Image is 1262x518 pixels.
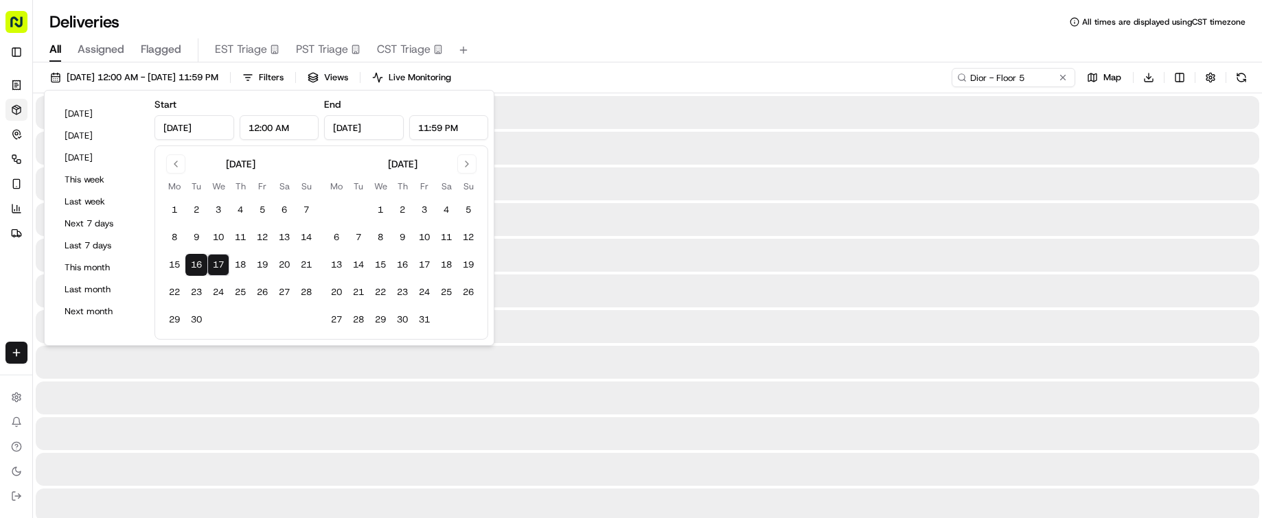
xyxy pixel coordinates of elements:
button: 10 [413,226,435,248]
button: Live Monitoring [366,68,457,87]
th: Tuesday [347,179,369,193]
a: Powered byPylon [97,232,166,243]
button: 1 [369,199,391,221]
button: 7 [295,199,317,221]
button: 19 [457,254,479,276]
button: 17 [413,254,435,276]
button: 10 [207,226,229,248]
button: [DATE] [58,148,141,167]
span: All [49,41,61,58]
button: 19 [251,254,273,276]
button: 26 [457,281,479,303]
button: 15 [369,254,391,276]
button: 9 [391,226,413,248]
button: Last month [58,280,141,299]
button: 20 [325,281,347,303]
button: Next month [58,302,141,321]
img: 1736555255976-a54dd68f-1ca7-489b-9aae-adbdc363a1c4 [14,131,38,156]
label: Start [154,98,176,110]
span: Knowledge Base [27,199,105,213]
span: API Documentation [130,199,220,213]
span: CST Triage [377,41,431,58]
button: Views [301,68,354,87]
span: EST Triage [215,41,267,58]
button: 22 [369,281,391,303]
button: 14 [295,226,317,248]
button: Go to previous month [166,154,185,174]
button: 17 [207,254,229,276]
input: Time [409,115,489,140]
button: 14 [347,254,369,276]
button: 6 [325,226,347,248]
input: Date [154,115,234,140]
button: 11 [435,226,457,248]
p: Welcome 👋 [14,55,250,77]
button: 5 [251,199,273,221]
button: 28 [347,309,369,331]
button: 30 [185,309,207,331]
span: Flagged [141,41,181,58]
span: PST Triage [296,41,348,58]
button: 2 [185,199,207,221]
button: 1 [163,199,185,221]
a: 📗Knowledge Base [8,193,111,218]
button: 5 [457,199,479,221]
button: 7 [347,226,369,248]
button: 12 [457,226,479,248]
button: 20 [273,254,295,276]
th: Monday [163,179,185,193]
span: [DATE] 12:00 AM - [DATE] 11:59 PM [67,71,218,84]
button: 8 [369,226,391,248]
button: 23 [391,281,413,303]
button: 24 [413,281,435,303]
button: 15 [163,254,185,276]
div: 💻 [116,200,127,211]
button: Last 7 days [58,236,141,255]
button: 21 [295,254,317,276]
button: 30 [391,309,413,331]
button: Last week [58,192,141,211]
button: 22 [163,281,185,303]
button: Refresh [1232,68,1251,87]
button: 4 [435,199,457,221]
th: Monday [325,179,347,193]
div: 📗 [14,200,25,211]
button: 27 [325,309,347,331]
button: 16 [391,254,413,276]
button: Start new chat [233,135,250,152]
th: Friday [251,179,273,193]
button: 6 [273,199,295,221]
th: Thursday [391,179,413,193]
div: [DATE] [388,157,417,171]
th: Tuesday [185,179,207,193]
button: 29 [163,309,185,331]
button: 12 [251,226,273,248]
button: 18 [229,254,251,276]
button: [DATE] [58,104,141,123]
button: [DATE] 12:00 AM - [DATE] 11:59 PM [44,68,225,87]
button: 29 [369,309,391,331]
span: Assigned [78,41,124,58]
button: Map [1081,68,1127,87]
button: 13 [273,226,295,248]
button: 11 [229,226,251,248]
button: 27 [273,281,295,303]
button: [DATE] [58,126,141,145]
th: Sunday [295,179,317,193]
input: Got a question? Start typing here... [36,89,247,103]
button: 18 [435,254,457,276]
span: Views [324,71,348,84]
div: We're available if you need us! [47,145,174,156]
button: 23 [185,281,207,303]
a: 💻API Documentation [111,193,226,218]
button: 25 [435,281,457,303]
button: 4 [229,199,251,221]
th: Sunday [457,179,479,193]
span: All times are displayed using CST timezone [1082,16,1246,27]
button: 2 [391,199,413,221]
input: Time [240,115,319,140]
button: Filters [236,68,290,87]
img: Nash [14,14,41,41]
button: 24 [207,281,229,303]
button: 9 [185,226,207,248]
